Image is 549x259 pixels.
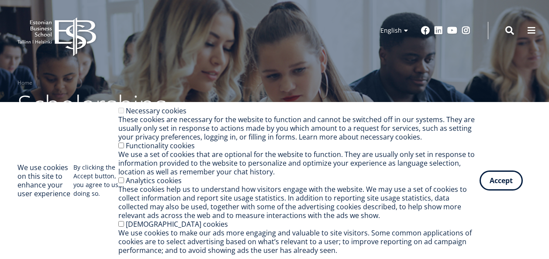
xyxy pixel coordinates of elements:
[126,141,195,150] label: Functionality cookies
[17,163,73,198] h2: We use cookies on this site to enhance your user experience
[126,219,228,229] label: [DEMOGRAPHIC_DATA] cookies
[434,26,443,35] a: Linkedin
[118,228,480,255] div: We use cookies to make our ads more engaging and valuable to site visitors. Some common applicati...
[421,26,430,35] a: Facebook
[118,115,480,141] div: These cookies are necessary for the website to function and cannot be switched off in our systems...
[118,185,480,220] div: These cookies help us to understand how visitors engage with the website. We may use a set of coo...
[118,150,480,176] div: We use a set of cookies that are optional for the website to function. They are usually only set ...
[17,87,167,123] span: Scholarships
[17,78,32,87] a: Home
[480,170,523,191] button: Accept
[462,26,470,35] a: Instagram
[73,163,119,198] p: By clicking the Accept button, you agree to us doing so.
[126,176,182,185] label: Analytics cookies
[126,106,186,116] label: Necessary cookies
[447,26,457,35] a: Youtube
